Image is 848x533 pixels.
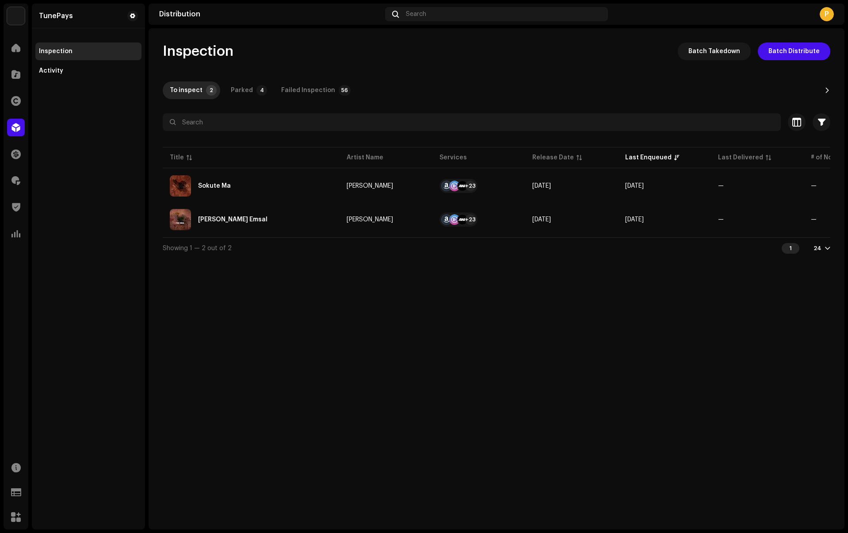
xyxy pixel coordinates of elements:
[347,183,393,189] div: [PERSON_NAME]
[231,81,253,99] div: Parked
[256,85,267,96] p-badge: 4
[7,7,25,25] img: 6dfc84ee-69e5-4cae-a1fb-b2a148a81d2f
[347,183,425,189] span: Mostafa Kananian
[814,245,821,252] div: 24
[718,153,763,162] div: Last Delivered
[820,7,834,21] div: P
[281,81,335,99] div: Failed Inspection
[532,153,574,162] div: Release Date
[35,62,141,80] re-m-nav-item: Activity
[782,243,799,254] div: 1
[39,12,73,19] div: TunePays
[39,48,73,55] div: Inspection
[163,42,233,60] span: Inspection
[163,113,781,131] input: Search
[532,216,551,223] span: Oct 10, 2025
[678,42,751,60] button: Batch Takedown
[170,81,202,99] div: To inspect
[339,85,351,96] p-badge: 56
[170,175,191,197] img: cd4a947a-1a20-4e68-8136-35aa550da593
[159,11,382,18] div: Distribution
[768,42,820,60] span: Batch Distribute
[824,81,830,99] button: Next
[718,216,724,223] span: —
[206,85,217,96] p-badge: 2
[688,42,740,60] span: Batch Takedown
[625,183,644,189] span: Oct 10, 2025
[718,183,724,189] span: —
[347,216,393,223] div: [PERSON_NAME]
[170,209,191,230] img: a6730ec7-233b-4394-86d3-92202c48dc45
[35,42,141,60] re-m-nav-item: Inspection
[532,183,551,189] span: Oct 10, 2025
[163,245,232,251] span: Showing 1 — 2 out of 2
[347,216,425,223] span: Mostafa Kananian
[198,216,267,223] div: Eide Emsal
[39,67,63,74] div: Activity
[465,214,476,225] div: +23
[465,181,476,191] div: +23
[170,153,184,162] div: Title
[625,153,672,162] div: Last Enqueued
[758,42,830,60] button: Batch Distribute
[625,216,644,223] span: Oct 10, 2025
[406,11,426,18] span: Search
[198,183,231,189] div: Sokute Ma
